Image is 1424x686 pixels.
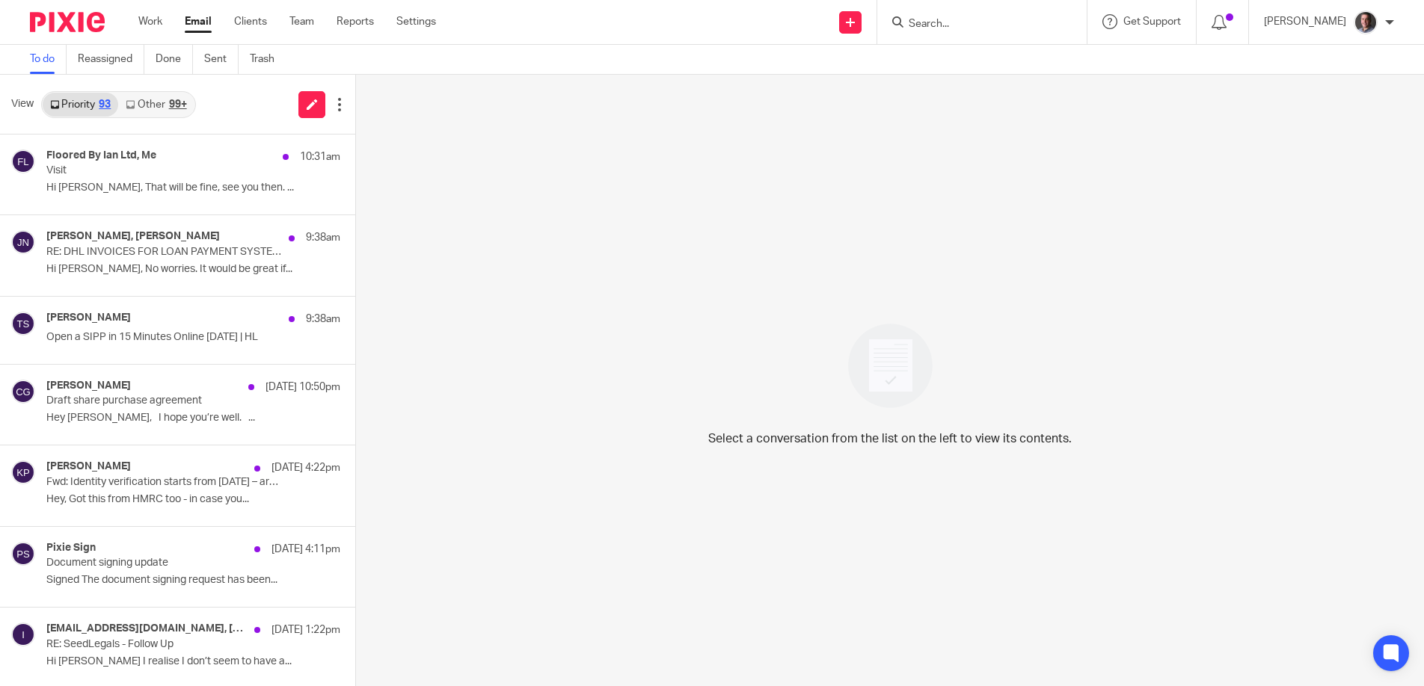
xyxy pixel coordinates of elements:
[234,14,267,29] a: Clients
[46,574,340,587] p: Signed The document signing request has been...
[46,149,156,162] h4: Floored By Ian Ltd, Me
[46,331,340,344] p: Open a SIPP in 15 Minutes Online [DATE] | HL
[46,263,340,276] p: Hi [PERSON_NAME], No worries. It would be great if...
[46,622,247,635] h4: [EMAIL_ADDRESS][DOMAIN_NAME], [PERSON_NAME], [EMAIL_ADDRESS][DOMAIN_NAME], [PERSON_NAME]
[204,45,239,74] a: Sent
[46,246,281,259] p: RE: DHL INVOICES FOR LOAN PAYMENT SYSTEM - [DATE] - URGENT
[11,380,35,404] img: svg%3E
[43,93,118,117] a: Priority93
[46,380,131,392] h4: [PERSON_NAME]
[30,12,105,32] img: Pixie
[11,312,35,336] img: svg%3E
[30,45,67,74] a: To do
[46,493,340,506] p: Hey, Got this from HMRC too - in case you...
[46,460,131,473] h4: [PERSON_NAME]
[11,96,34,112] span: View
[11,149,35,173] img: svg%3E
[46,476,281,489] p: Fwd: Identity verification starts from [DATE] – are you ready?
[99,99,111,110] div: 93
[46,412,340,424] p: Hey [PERSON_NAME], I hope you’re well. ...
[46,312,131,324] h4: [PERSON_NAME]
[46,182,340,194] p: Hi [PERSON_NAME], That will be fine, see you then. ...
[266,380,340,395] p: [DATE] 10:50pm
[271,460,340,475] p: [DATE] 4:22pm
[78,45,144,74] a: Reassigned
[271,622,340,637] p: [DATE] 1:22pm
[169,99,187,110] div: 99+
[11,460,35,484] img: svg%3E
[396,14,436,29] a: Settings
[250,45,286,74] a: Trash
[306,230,340,245] p: 9:38am
[46,655,340,668] p: Hi [PERSON_NAME] I realise I don’t seem to have a...
[907,18,1042,31] input: Search
[300,149,340,164] p: 10:31am
[156,45,193,74] a: Done
[46,542,96,554] h4: Pixie Sign
[185,14,212,29] a: Email
[46,230,220,243] h4: [PERSON_NAME], [PERSON_NAME]
[1123,16,1181,27] span: Get Support
[46,164,281,177] p: Visit
[118,93,194,117] a: Other99+
[289,14,314,29] a: Team
[46,395,281,407] p: Draft share purchase agreement
[838,314,942,418] img: image
[306,312,340,327] p: 9:38am
[46,557,281,569] p: Document signing update
[11,542,35,566] img: svg%3E
[138,14,162,29] a: Work
[11,230,35,254] img: svg%3E
[46,638,281,651] p: RE: SeedLegals - Follow Up
[337,14,374,29] a: Reports
[271,542,340,557] p: [DATE] 4:11pm
[708,430,1072,448] p: Select a conversation from the list on the left to view its contents.
[1264,14,1346,29] p: [PERSON_NAME]
[11,622,35,646] img: svg%3E
[1354,10,1378,34] img: CP%20Headshot.jpeg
